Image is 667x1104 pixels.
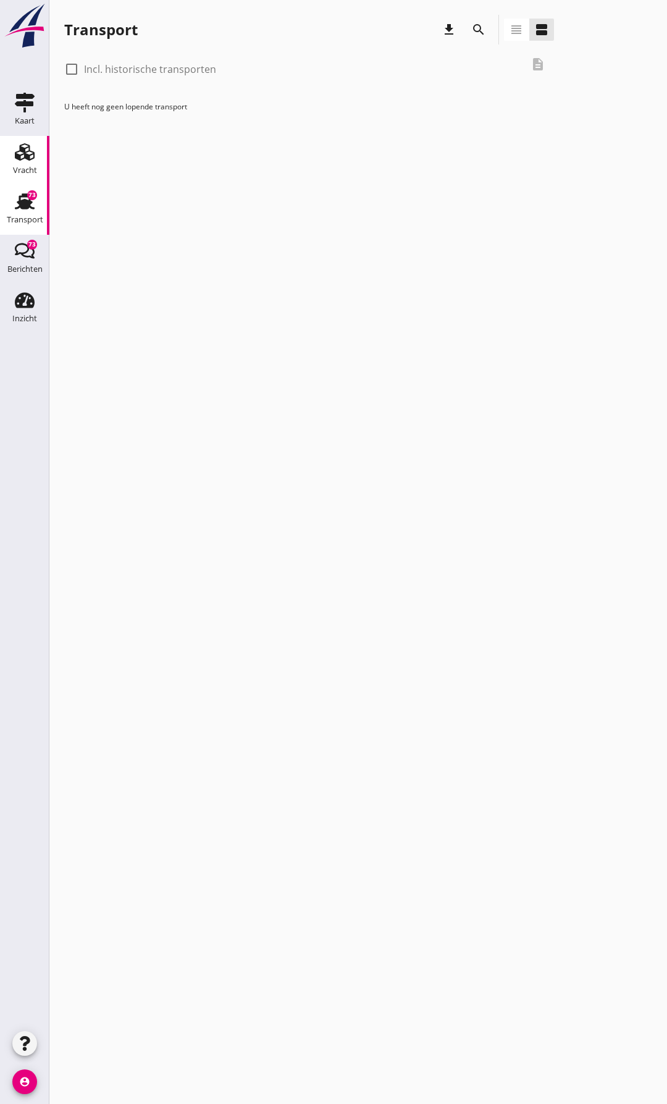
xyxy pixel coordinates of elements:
i: download [442,22,456,37]
div: Inzicht [12,314,37,322]
div: Kaart [15,117,35,125]
div: Transport [64,20,138,40]
div: Transport [7,216,43,224]
i: account_circle [12,1069,37,1094]
div: 73 [27,190,37,200]
div: Vracht [13,166,37,174]
label: Incl. historische transporten [84,63,216,75]
img: logo-small.a267ee39.svg [2,3,47,49]
i: view_agenda [534,22,549,37]
div: 73 [27,240,37,250]
p: U heeft nog geen lopende transport [64,101,554,112]
i: search [471,22,486,37]
div: Berichten [7,265,43,273]
i: view_headline [509,22,524,37]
